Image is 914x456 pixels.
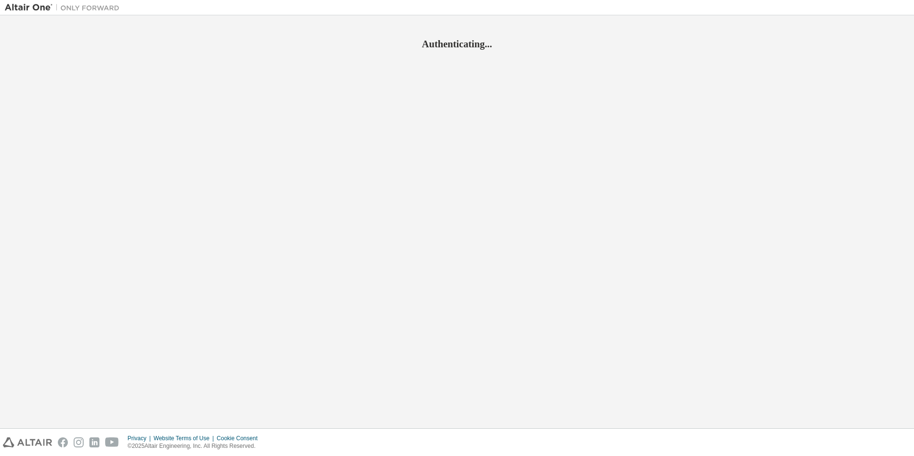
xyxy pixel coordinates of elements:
[89,437,99,447] img: linkedin.svg
[128,442,263,450] p: © 2025 Altair Engineering, Inc. All Rights Reserved.
[217,434,263,442] div: Cookie Consent
[153,434,217,442] div: Website Terms of Use
[3,437,52,447] img: altair_logo.svg
[105,437,119,447] img: youtube.svg
[58,437,68,447] img: facebook.svg
[5,3,124,12] img: Altair One
[128,434,153,442] div: Privacy
[5,38,909,50] h2: Authenticating...
[74,437,84,447] img: instagram.svg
